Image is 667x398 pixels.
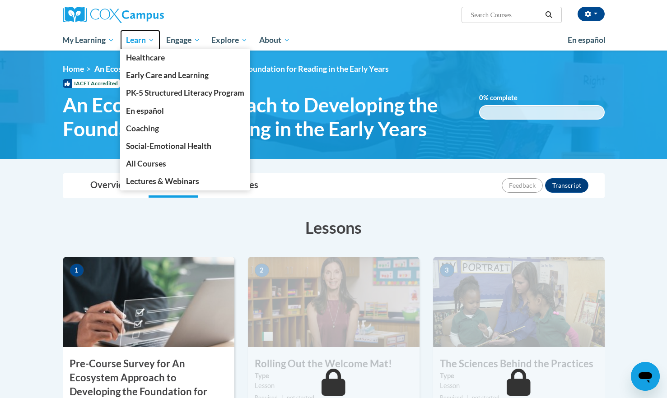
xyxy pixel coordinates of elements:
[166,35,200,46] span: Engage
[70,264,84,277] span: 1
[255,371,413,381] label: Type
[502,178,543,193] button: Feedback
[631,362,660,391] iframe: Button to launch messaging window
[248,357,420,371] h3: Rolling Out the Welcome Mat!
[126,88,244,97] span: PK-5 Structured Literacy Program
[81,174,140,198] a: Overview
[542,9,555,20] button: Search
[545,178,588,193] button: Transcript
[126,176,199,186] span: Lectures & Webinars
[126,141,211,151] span: Social-Emotional Health
[63,7,164,23] img: Cox Campus
[255,381,413,391] div: Lesson
[63,93,466,141] span: An Ecosystem Approach to Developing the Foundation for Reading in the Early Years
[479,94,483,102] span: 0
[479,93,531,103] label: % complete
[120,155,250,172] a: All Courses
[94,64,389,74] span: An Ecosystem Approach to Developing the Foundation for Reading in the Early Years
[63,257,234,347] img: Course Image
[259,35,290,46] span: About
[126,124,159,133] span: Coaching
[126,70,209,80] span: Early Care and Learning
[255,264,269,277] span: 2
[126,106,164,116] span: En español
[120,102,250,120] a: En español
[440,264,454,277] span: 3
[120,137,250,155] a: Social-Emotional Health
[126,35,154,46] span: Learn
[578,7,605,21] button: Account Settings
[120,120,250,137] a: Coaching
[433,357,605,371] h3: The Sciences Behind the Practices
[211,35,247,46] span: Explore
[440,381,598,391] div: Lesson
[160,30,206,51] a: Engage
[120,30,160,51] a: Learn
[433,257,605,347] img: Course Image
[126,53,165,62] span: Healthcare
[120,66,250,84] a: Early Care and Learning
[120,172,250,190] a: Lectures & Webinars
[205,30,253,51] a: Explore
[562,31,611,50] a: En español
[470,9,542,20] input: Search Courses
[63,64,84,74] a: Home
[253,30,296,51] a: About
[568,35,606,45] span: En español
[63,216,605,239] h3: Lessons
[62,35,114,46] span: My Learning
[57,30,121,51] a: My Learning
[440,371,598,381] label: Type
[63,7,234,23] a: Cox Campus
[248,257,420,347] img: Course Image
[120,84,250,102] a: PK-5 Structured Literacy Program
[126,159,166,168] span: All Courses
[49,30,618,51] div: Main menu
[120,49,250,66] a: Healthcare
[63,79,120,88] span: IACET Accredited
